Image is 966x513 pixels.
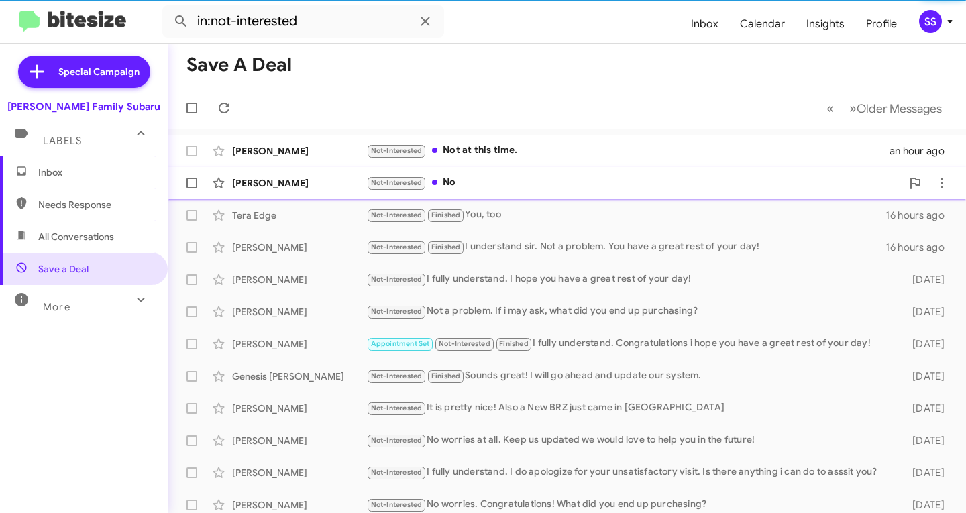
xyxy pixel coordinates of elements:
div: an hour ago [890,144,955,158]
a: Special Campaign [18,56,150,88]
div: [PERSON_NAME] [232,241,366,254]
span: Not-Interested [371,275,423,284]
span: Finished [431,211,461,219]
h1: Save a Deal [186,54,292,76]
div: SS [919,10,942,33]
div: 16 hours ago [885,209,955,222]
a: Insights [796,5,855,44]
span: Not-Interested [371,500,423,509]
div: I fully understand. I hope you have a great rest of your day! [366,272,897,287]
button: Next [841,95,950,122]
div: Sounds great! I will go ahead and update our system. [366,368,897,384]
div: [PERSON_NAME] [232,498,366,512]
span: Not-Interested [371,307,423,316]
a: Profile [855,5,908,44]
button: SS [908,10,951,33]
span: Not-Interested [439,339,490,348]
div: [PERSON_NAME] [232,466,366,479]
span: Finished [431,243,461,251]
span: Not-Interested [371,178,423,187]
span: Finished [499,339,529,348]
div: 16 hours ago [885,241,955,254]
div: Genesis [PERSON_NAME] [232,369,366,383]
div: No worries at all. Keep us updated we would love to help you in the future! [366,433,897,448]
div: [PERSON_NAME] [232,434,366,447]
div: [PERSON_NAME] [232,305,366,319]
span: Not-Interested [371,404,423,412]
div: [PERSON_NAME] [232,144,366,158]
a: Inbox [680,5,729,44]
div: Not at this time. [366,143,890,158]
div: [PERSON_NAME] Family Subaru [7,100,160,113]
span: » [849,100,857,117]
div: I understand sir. Not a problem. You have a great rest of your day! [366,239,885,255]
span: Not-Interested [371,243,423,251]
span: Inbox [38,166,152,179]
div: [DATE] [897,369,955,383]
div: No worries. Congratulations! What did you end up purchasing? [366,497,897,512]
span: Not-Interested [371,211,423,219]
span: More [43,301,70,313]
span: « [826,100,834,117]
nav: Page navigation example [819,95,950,122]
span: Not-Interested [371,146,423,155]
span: Older Messages [857,101,942,116]
span: Not-Interested [371,468,423,477]
div: I fully understand. I do apologize for your unsatisfactory visit. Is there anything i can do to a... [366,465,897,480]
span: All Conversations [38,230,114,243]
div: [PERSON_NAME] [232,273,366,286]
div: No [366,175,902,190]
a: Calendar [729,5,796,44]
div: Tera Edge [232,209,366,222]
span: Appointment Set [371,339,430,348]
span: Finished [431,372,461,380]
div: [PERSON_NAME] [232,402,366,415]
span: Needs Response [38,198,152,211]
div: [DATE] [897,337,955,351]
span: Not-Interested [371,372,423,380]
div: [DATE] [897,273,955,286]
span: Special Campaign [58,65,140,78]
span: Save a Deal [38,262,89,276]
div: [DATE] [897,402,955,415]
div: I fully understand. Congratulations i hope you have a great rest of your day! [366,336,897,351]
span: Labels [43,135,82,147]
div: [DATE] [897,498,955,512]
button: Previous [818,95,842,122]
div: It is pretty nice! Also a New BRZ just came in [GEOGRAPHIC_DATA] [366,400,897,416]
div: [DATE] [897,305,955,319]
div: [DATE] [897,434,955,447]
input: Search [162,5,444,38]
div: You, too [366,207,885,223]
div: [PERSON_NAME] [232,176,366,190]
div: [DATE] [897,466,955,479]
div: [PERSON_NAME] [232,337,366,351]
span: Not-Interested [371,436,423,445]
div: Not a problem. If i may ask, what did you end up purchasing? [366,304,897,319]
